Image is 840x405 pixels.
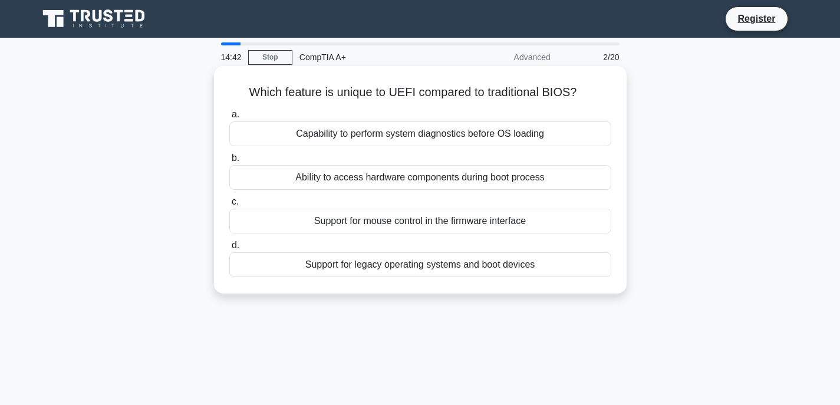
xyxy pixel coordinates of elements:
[232,196,239,206] span: c.
[232,109,239,119] span: a.
[454,45,558,69] div: Advanced
[214,45,248,69] div: 14:42
[292,45,454,69] div: CompTIA A+
[232,240,239,250] span: d.
[248,50,292,65] a: Stop
[229,252,611,277] div: Support for legacy operating systems and boot devices
[229,165,611,190] div: Ability to access hardware components during boot process
[558,45,627,69] div: 2/20
[228,85,612,100] h5: Which feature is unique to UEFI compared to traditional BIOS?
[229,121,611,146] div: Capability to perform system diagnostics before OS loading
[232,153,239,163] span: b.
[229,209,611,233] div: Support for mouse control in the firmware interface
[730,11,782,26] a: Register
